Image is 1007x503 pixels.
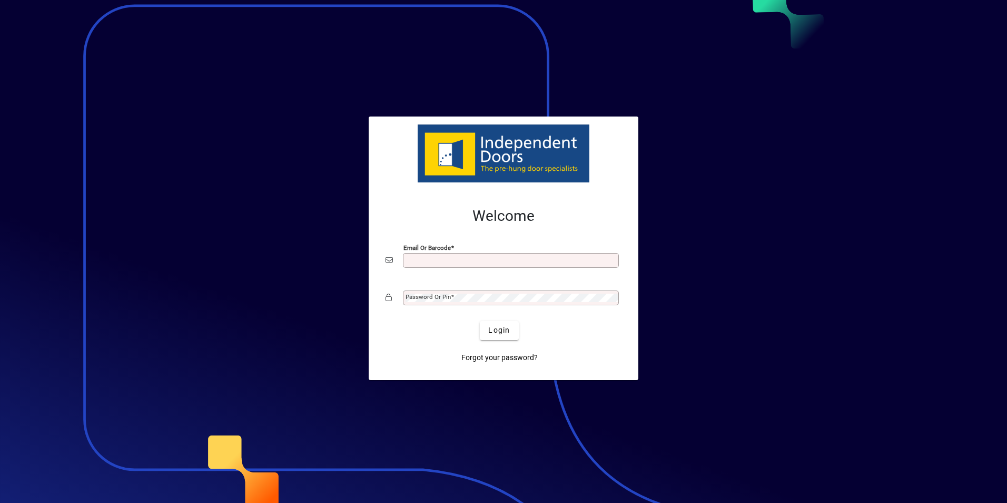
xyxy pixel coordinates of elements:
h2: Welcome [386,207,621,225]
mat-label: Email or Barcode [403,244,451,251]
mat-label: Password or Pin [406,293,451,301]
span: Login [488,325,510,336]
a: Forgot your password? [457,349,542,367]
button: Login [480,321,518,340]
span: Forgot your password? [461,352,538,363]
